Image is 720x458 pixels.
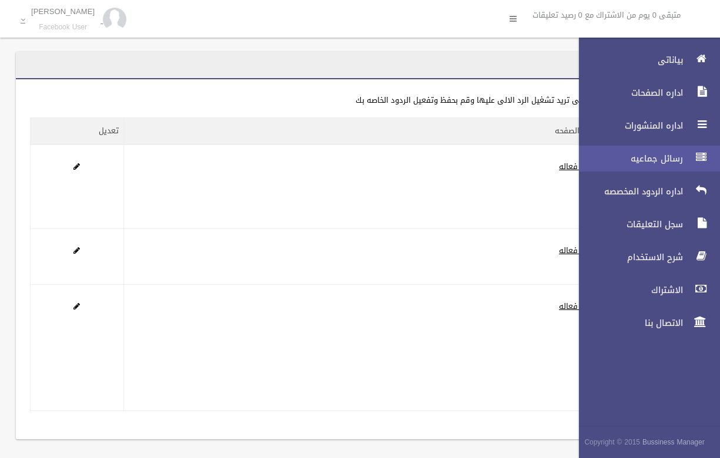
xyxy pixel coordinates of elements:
[30,93,652,107] div: اضغط على الصفحه التى تريد تشغيل الرد الالى عليها وقم بحفظ وتفعيل الردود الخاصه بك
[569,179,720,204] a: اداره الردود المخصصه
[569,47,720,73] a: بياناتى
[569,277,720,303] a: الاشتراك
[73,299,80,314] a: Edit
[31,118,124,145] th: تعديل
[569,244,720,270] a: شرح الاستخدام
[73,159,80,174] a: Edit
[569,87,686,99] span: اداره الصفحات
[569,153,686,164] span: رسائل جماعيه
[569,317,686,329] span: الاتصال بنا
[642,436,705,449] strong: Bussiness Manager
[569,113,720,139] a: اداره المنشورات
[569,54,686,66] span: بياناتى
[569,310,720,336] a: الاتصال بنا
[123,118,601,145] th: حاله الصفحه
[31,23,95,32] small: Facebook User
[569,120,686,132] span: اداره المنشورات
[584,436,640,449] span: Copyright © 2015
[569,80,720,106] a: اداره الصفحات
[559,299,590,314] a: غير فعاله
[73,243,80,258] a: Edit
[569,284,686,296] span: الاشتراك
[559,243,590,258] a: غير فعاله
[569,146,720,171] a: رسائل جماعيه
[569,218,686,230] span: سجل التعليقات
[569,211,720,237] a: سجل التعليقات
[103,8,126,31] img: 84628273_176159830277856_972693363922829312_n.jpg
[569,186,686,197] span: اداره الردود المخصصه
[569,251,686,263] span: شرح الاستخدام
[31,7,95,16] p: [PERSON_NAME]
[559,159,590,174] a: غير فعاله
